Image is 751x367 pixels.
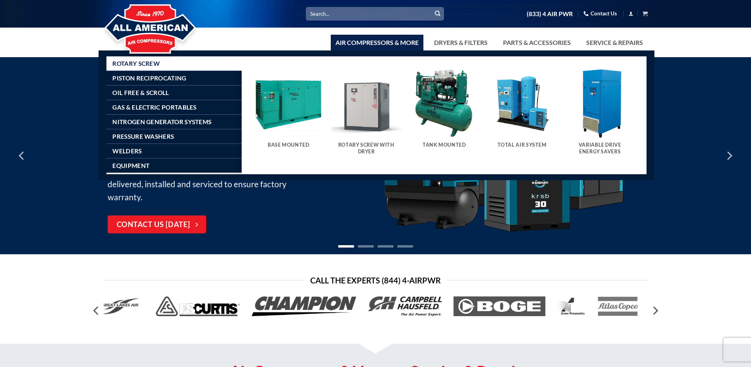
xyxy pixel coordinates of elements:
[117,219,190,231] span: Contact Us [DATE]
[253,68,324,138] img: Base Mounted
[257,142,320,148] h5: Base Mounted
[569,142,631,155] h5: Variable Drive Energy Savers
[335,142,397,155] h5: Rotary Screw With Dryer
[112,162,149,169] span: Equipment
[498,35,576,50] a: Parts & Accessories
[565,68,635,163] a: Visit product category Variable Drive Energy Savers
[310,274,441,287] span: Call the Experts (844) 4-AirPwr
[112,119,211,125] span: Nitrogen Generator Systems
[358,245,374,248] li: Page dot 2
[565,68,635,138] img: Variable Drive Energy Savers
[108,216,206,234] a: Contact Us [DATE]
[581,35,648,50] a: Service & Repairs
[491,142,553,148] h5: Total Air System
[432,8,444,20] button: Submit
[112,89,169,96] span: Oil Free & Scroll
[338,245,354,248] li: Page dot 1
[628,9,634,19] a: Login
[112,75,186,81] span: Piston Reciprocating
[381,78,626,234] img: Kaishan
[487,68,557,156] a: Visit product category Total Air System
[648,303,662,319] button: Next
[583,7,617,20] a: Contact Us
[112,148,142,154] span: Welders
[15,136,29,175] button: Previous
[89,303,104,319] button: Previous
[112,60,160,67] span: Rotary Screw
[722,136,736,175] button: Next
[527,7,573,21] a: (833) 4 AIR PWR
[397,245,413,248] li: Page dot 4
[331,68,401,163] a: Visit product category Rotary Screw With Dryer
[112,104,196,110] span: Gas & Electric Portables
[413,142,475,148] h5: Tank Mounted
[331,35,423,50] a: Air Compressors & More
[306,7,444,20] input: Search…
[409,68,479,138] img: Tank Mounted
[331,68,401,138] img: Rotary Screw With Dryer
[112,133,174,140] span: Pressure Washers
[487,68,557,138] img: Total Air System
[378,245,393,248] li: Page dot 3
[253,68,324,156] a: Visit product category Base Mounted
[409,68,479,156] a: Visit product category Tank Mounted
[429,35,492,50] a: Dryers & Filters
